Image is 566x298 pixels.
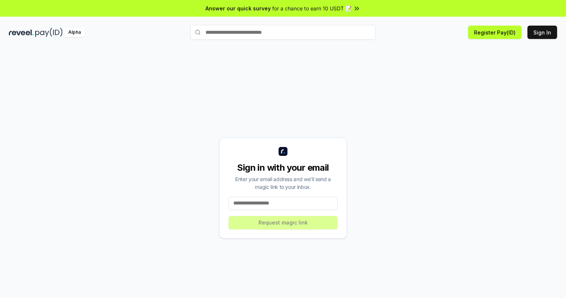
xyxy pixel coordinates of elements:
button: Register Pay(ID) [468,26,521,39]
span: for a chance to earn 10 USDT 📝 [272,4,352,12]
img: logo_small [279,147,287,156]
span: Answer our quick survey [205,4,271,12]
div: Alpha [64,28,85,37]
div: Sign in with your email [228,162,338,174]
img: pay_id [35,28,63,37]
img: reveel_dark [9,28,34,37]
button: Sign In [527,26,557,39]
div: Enter your email address and we’ll send a magic link to your inbox. [228,175,338,191]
